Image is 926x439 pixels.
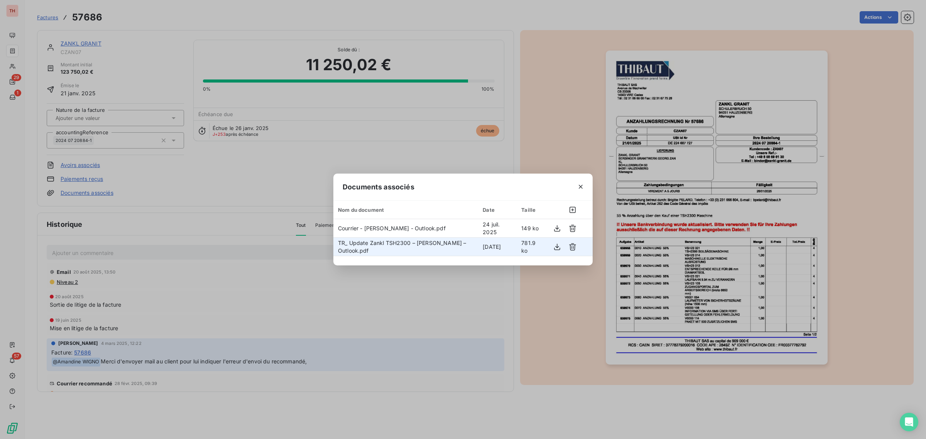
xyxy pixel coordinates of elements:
div: Nom du document [338,207,473,213]
span: Courrier - [PERSON_NAME] - Outlook.pdf [338,225,446,231]
div: Date [483,207,512,213]
span: 24 juil. 2025 [483,221,500,235]
span: [DATE] [483,243,501,250]
span: 781.9 ko [521,240,536,254]
div: Taille [521,207,542,213]
span: Documents associés [343,182,414,192]
span: 149 ko [521,225,539,231]
div: Open Intercom Messenger [900,413,918,431]
span: TR_ Update Zankl TSH2300 – [PERSON_NAME] – Outlook.pdf [338,240,466,254]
